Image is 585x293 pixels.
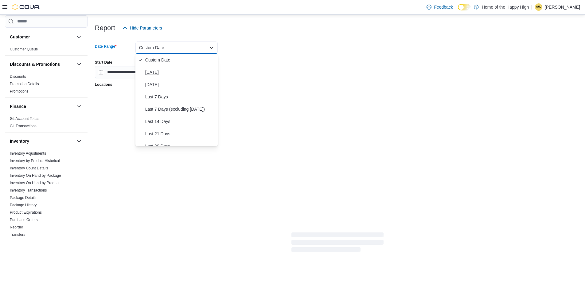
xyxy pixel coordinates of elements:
[10,34,74,40] button: Customer
[458,4,471,10] input: Dark Mode
[10,138,74,144] button: Inventory
[75,61,83,68] button: Discounts & Promotions
[10,158,60,163] span: Inventory by Product Historical
[10,203,37,208] span: Package History
[5,150,88,241] div: Inventory
[10,203,37,207] a: Package History
[10,247,74,253] button: Loyalty
[10,232,25,237] a: Transfers
[10,82,39,86] a: Promotion Details
[12,4,40,10] img: Cova
[10,103,74,109] button: Finance
[135,54,218,146] div: Select listbox
[75,103,83,110] button: Finance
[145,118,215,125] span: Last 14 Days
[5,73,88,97] div: Discounts & Promotions
[10,74,26,79] a: Discounts
[434,4,453,10] span: Feedback
[531,3,532,11] p: |
[10,196,37,200] a: Package Details
[536,3,541,11] span: AW
[10,247,25,253] h3: Loyalty
[482,3,529,11] p: Home of the Happy High
[5,115,88,132] div: Finance
[10,124,37,128] a: GL Transactions
[545,3,580,11] p: [PERSON_NAME]
[145,69,215,76] span: [DATE]
[10,151,46,156] a: Inventory Adjustments
[75,246,83,253] button: Loyalty
[10,61,74,67] button: Discounts & Promotions
[10,166,48,171] span: Inventory Count Details
[10,166,48,170] a: Inventory Count Details
[10,188,47,192] a: Inventory Transactions
[5,46,88,55] div: Customer
[10,181,59,185] a: Inventory On Hand by Product
[10,210,42,215] span: Product Expirations
[95,24,115,32] h3: Report
[75,137,83,145] button: Inventory
[135,42,218,54] button: Custom Date
[145,130,215,137] span: Last 21 Days
[120,22,165,34] button: Hide Parameters
[10,117,39,121] a: GL Account Totals
[145,93,215,101] span: Last 7 Days
[535,3,542,11] div: Alexia Williams
[10,81,39,86] span: Promotion Details
[10,47,38,51] a: Customer Queue
[145,142,215,150] span: Last 30 Days
[75,33,83,41] button: Customer
[145,105,215,113] span: Last 7 Days (excluding [DATE])
[10,217,38,222] span: Purchase Orders
[95,82,112,87] label: Locations
[95,66,154,78] input: Press the down key to open a popover containing a calendar.
[10,151,46,156] span: Inventory Adjustments
[291,234,384,253] span: Loading
[10,225,23,229] a: Reorder
[10,225,23,230] span: Reorder
[145,56,215,64] span: Custom Date
[10,47,38,52] span: Customer Queue
[130,25,162,31] span: Hide Parameters
[10,180,59,185] span: Inventory On Hand by Product
[10,61,60,67] h3: Discounts & Promotions
[10,34,30,40] h3: Customer
[10,89,29,93] a: Promotions
[10,188,47,193] span: Inventory Transactions
[10,159,60,163] a: Inventory by Product Historical
[10,103,26,109] h3: Finance
[10,218,38,222] a: Purchase Orders
[95,60,112,65] label: Start Date
[95,44,117,49] label: Date Range
[10,138,29,144] h3: Inventory
[10,89,29,94] span: Promotions
[424,1,455,13] a: Feedback
[10,173,61,178] a: Inventory On Hand by Package
[145,81,215,88] span: [DATE]
[10,210,42,215] a: Product Expirations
